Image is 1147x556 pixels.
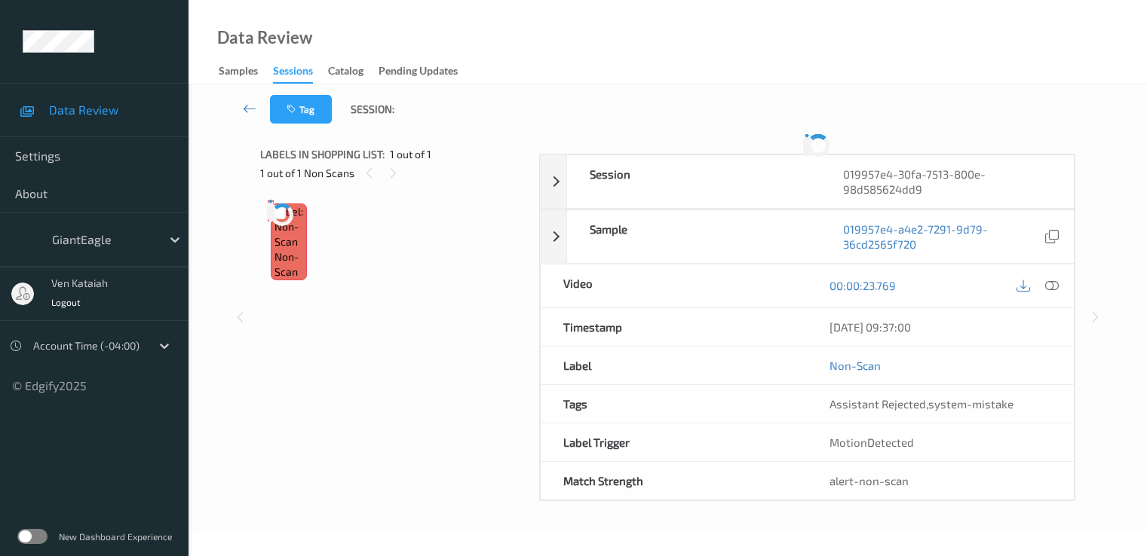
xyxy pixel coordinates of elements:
[270,95,332,124] button: Tag
[379,63,458,82] div: Pending Updates
[260,147,385,162] span: Labels in shopping list:
[351,102,394,117] span: Session:
[567,210,820,263] div: Sample
[219,63,258,82] div: Samples
[820,155,1074,208] div: 019957e4-30fa-7513-800e-98d585624dd9
[541,347,808,384] div: Label
[541,423,808,461] div: Label Trigger
[540,209,1075,264] div: Sample019957e4-a4e2-7291-9d79-36cd2565f720
[541,264,808,307] div: Video
[273,63,313,84] div: Sessions
[273,61,328,84] a: Sessions
[928,397,1014,411] span: system-mistake
[390,147,431,162] span: 1 out of 1
[830,473,1051,488] div: alert-non-scan
[830,358,881,373] a: Non-Scan
[328,61,379,82] a: Catalog
[274,204,303,249] span: Label: Non-Scan
[567,155,820,208] div: Session
[541,462,808,499] div: Match Strength
[379,61,473,82] a: Pending Updates
[830,397,926,411] span: Assistant Rejected
[830,278,896,293] a: 00:00:23.769
[217,30,312,45] div: Data Review
[843,221,1042,252] a: 019957e4-a4e2-7291-9d79-36cd2565f720
[807,423,1074,461] div: MotionDetected
[219,61,273,82] a: Samples
[541,385,808,423] div: Tags
[540,154,1075,209] div: Session019957e4-30fa-7513-800e-98d585624dd9
[830,319,1051,335] div: [DATE] 09:37:00
[328,63,363,82] div: Catalog
[260,163,529,182] div: 1 out of 1 Non Scans
[274,249,303,280] span: non-scan
[541,308,808,346] div: Timestamp
[830,397,1014,411] span: ,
